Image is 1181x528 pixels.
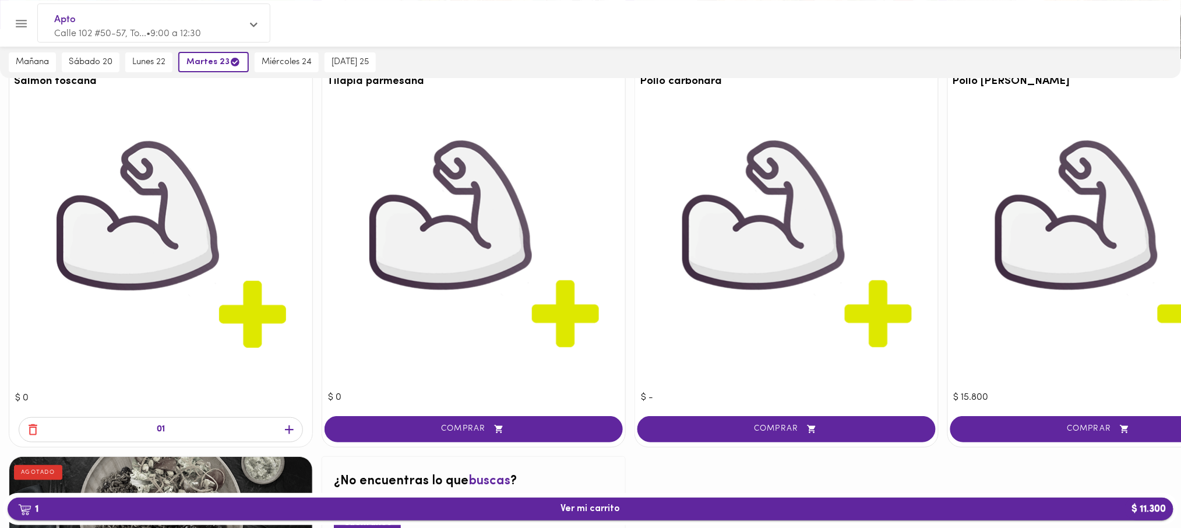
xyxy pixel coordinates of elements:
[9,52,56,72] button: mañana
[641,100,932,391] img: 3c9730_d571e2bb10fd466bb8d4b1f1dc8ae5fc~mv2.png
[339,424,608,434] span: COMPRAR
[7,9,36,38] button: Menu
[54,12,242,27] span: Apto
[178,52,249,72] button: martes 23
[14,76,308,88] h3: Salmón toscana
[11,502,45,517] b: 1
[54,29,201,38] span: Calle 102 #50-57, To... • 9:00 a 12:30
[328,100,619,404] div: $ 0
[325,52,376,72] button: [DATE] 25
[8,498,1173,520] button: 1Ver mi carrito$ 11.300
[328,100,619,391] img: 3c9730_d571e2bb10fd466bb8d4b1f1dc8ae5fc~mv2.png
[15,100,306,392] img: 3c9730_d571e2bb10fd466bb8d4b1f1dc8ae5fc~mv2.png
[125,52,172,72] button: lunes 22
[561,504,621,515] span: Ver mi carrito
[641,100,932,404] div: $ -
[16,57,49,68] span: mañana
[262,57,312,68] span: miércoles 24
[640,76,933,88] h3: Pollo carbonara
[15,100,306,405] div: $ 0
[255,52,319,72] button: miércoles 24
[62,52,119,72] button: sábado 20
[14,465,62,480] div: AGOTADO
[468,474,510,488] span: buscas
[186,57,241,68] span: martes 23
[637,416,936,442] button: COMPRAR
[325,416,623,442] button: COMPRAR
[327,76,621,88] h3: Tilapia parmesana
[69,57,112,68] span: sábado 20
[652,424,921,434] span: COMPRAR
[157,423,165,437] p: 01
[332,57,369,68] span: [DATE] 25
[334,474,614,488] h2: ¿No encuentras lo que ?
[1113,460,1169,516] iframe: Messagebird Livechat Widget
[18,504,31,516] img: cart.png
[132,57,165,68] span: lunes 22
